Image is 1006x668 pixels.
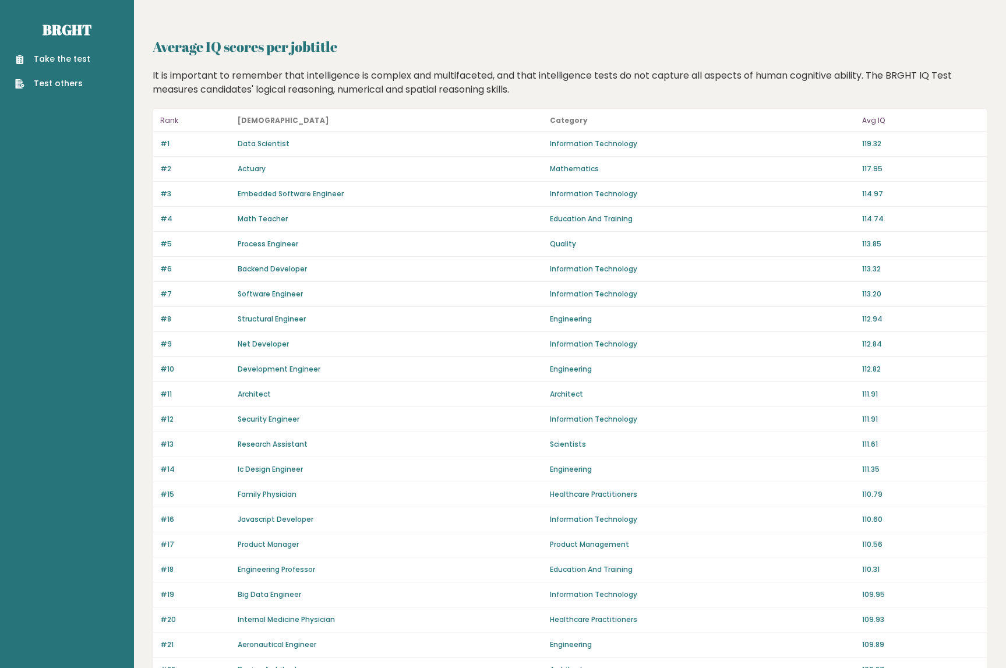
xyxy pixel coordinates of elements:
p: 110.79 [862,489,980,500]
p: 111.61 [862,439,980,450]
a: Backend Developer [238,264,307,274]
p: 114.74 [862,214,980,224]
p: #14 [160,464,231,475]
p: #5 [160,239,231,249]
a: Development Engineer [238,364,320,374]
a: Test others [15,77,90,90]
p: 113.20 [862,289,980,299]
a: Net Developer [238,339,289,349]
p: Engineering [550,639,855,650]
p: 114.97 [862,189,980,199]
p: Architect [550,389,855,400]
p: #2 [160,164,231,174]
p: #17 [160,539,231,550]
p: Information Technology [550,189,855,199]
a: Research Assistant [238,439,308,449]
p: Education And Training [550,564,855,575]
p: #4 [160,214,231,224]
a: Ic Design Engineer [238,464,303,474]
p: #21 [160,639,231,650]
p: 111.35 [862,464,980,475]
p: 110.60 [862,514,980,525]
p: 109.93 [862,614,980,625]
p: 109.89 [862,639,980,650]
p: #12 [160,414,231,425]
p: Education And Training [550,214,855,224]
p: Information Technology [550,139,855,149]
b: [DEMOGRAPHIC_DATA] [238,115,329,125]
p: Engineering [550,314,855,324]
a: Family Physician [238,489,296,499]
p: #1 [160,139,231,149]
p: 112.82 [862,364,980,374]
p: Information Technology [550,339,855,349]
p: Information Technology [550,289,855,299]
a: Actuary [238,164,266,174]
a: Process Engineer [238,239,298,249]
p: 119.32 [862,139,980,149]
p: Information Technology [550,264,855,274]
p: #11 [160,389,231,400]
p: Engineering [550,364,855,374]
p: Product Management [550,539,855,550]
p: 113.32 [862,264,980,274]
a: Javascript Developer [238,514,313,524]
p: Quality [550,239,855,249]
a: Security Engineer [238,414,299,424]
p: 112.94 [862,314,980,324]
p: Information Technology [550,414,855,425]
h2: Average IQ scores per jobtitle [153,36,987,57]
p: 110.56 [862,539,980,550]
p: 111.91 [862,389,980,400]
p: 109.95 [862,589,980,600]
p: #8 [160,314,231,324]
p: #18 [160,564,231,575]
a: Take the test [15,53,90,65]
p: 112.84 [862,339,980,349]
p: Scientists [550,439,855,450]
p: Healthcare Practitioners [550,614,855,625]
p: #3 [160,189,231,199]
a: Big Data Engineer [238,589,301,599]
p: 113.85 [862,239,980,249]
p: Information Technology [550,589,855,600]
p: #16 [160,514,231,525]
b: Category [550,115,588,125]
p: Rank [160,114,231,128]
p: Mathematics [550,164,855,174]
p: Avg IQ [862,114,980,128]
a: Aeronautical Engineer [238,639,316,649]
a: Data Scientist [238,139,290,149]
a: Internal Medicine Physician [238,614,335,624]
a: Structural Engineer [238,314,306,324]
p: 110.31 [862,564,980,575]
p: 111.91 [862,414,980,425]
p: 117.95 [862,164,980,174]
a: Brght [43,20,91,39]
p: #9 [160,339,231,349]
p: Healthcare Practitioners [550,489,855,500]
p: #19 [160,589,231,600]
p: Engineering [550,464,855,475]
a: Engineering Professor [238,564,315,574]
a: Math Teacher [238,214,288,224]
p: #13 [160,439,231,450]
a: Product Manager [238,539,299,549]
div: It is important to remember that intelligence is complex and multifaceted, and that intelligence ... [149,69,992,97]
p: Information Technology [550,514,855,525]
a: Architect [238,389,271,399]
a: Software Engineer [238,289,303,299]
p: #20 [160,614,231,625]
p: #6 [160,264,231,274]
p: #10 [160,364,231,374]
a: Embedded Software Engineer [238,189,344,199]
p: #7 [160,289,231,299]
p: #15 [160,489,231,500]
